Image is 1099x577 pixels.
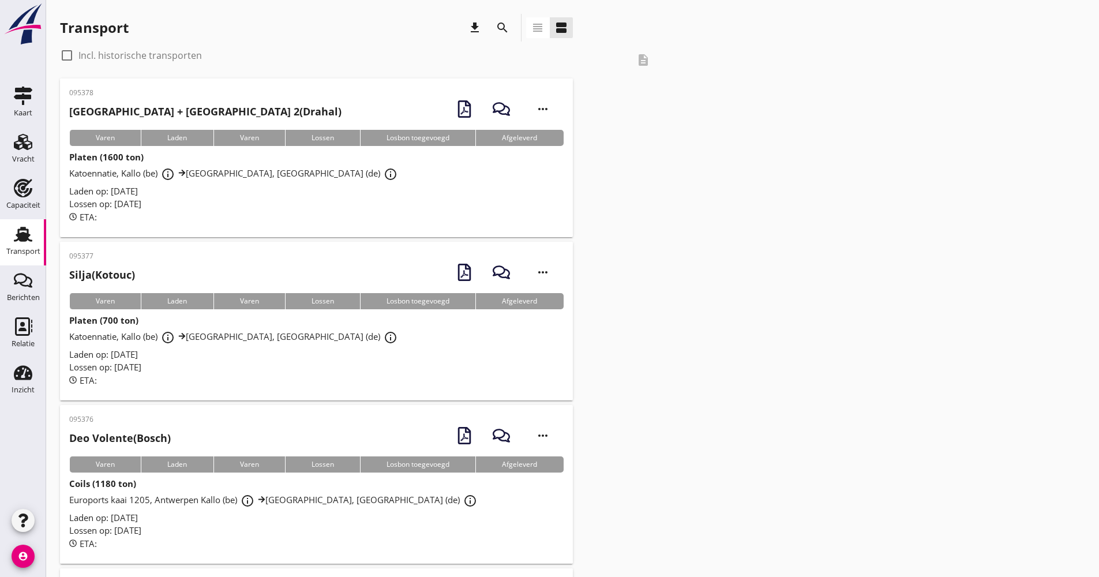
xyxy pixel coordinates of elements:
i: account_circle [12,545,35,568]
span: Euroports kaai 1205, Antwerpen Kallo (be) [GEOGRAPHIC_DATA], [GEOGRAPHIC_DATA] (de) [69,494,481,505]
span: ETA: [80,211,97,223]
span: Laden op: [DATE] [69,185,138,197]
a: 095376Deo Volente(Bosch)VarenLadenVarenLossenLosbon toegevoegdAfgeleverdCoils (1180 ton)Euroports... [60,405,573,564]
h2: (Drahal) [69,104,342,119]
div: Afgeleverd [475,456,563,473]
div: Laden [141,293,213,309]
i: info_outline [384,331,397,344]
div: Laden [141,456,213,473]
div: Berichten [7,294,40,301]
strong: Silja [69,268,92,282]
span: Katoennatie, Kallo (be) [GEOGRAPHIC_DATA], [GEOGRAPHIC_DATA] (de) [69,167,401,179]
span: Laden op: [DATE] [69,349,138,360]
i: download [468,21,482,35]
div: Varen [213,130,285,146]
p: 095376 [69,414,171,425]
div: Varen [69,130,141,146]
p: 095378 [69,88,342,98]
strong: Platen (1600 ton) [69,151,144,163]
div: Losbon toegevoegd [360,456,475,473]
a: 095378[GEOGRAPHIC_DATA] + [GEOGRAPHIC_DATA] 2(Drahal)VarenLadenVarenLossenLosbon toegevoegdAfgele... [60,78,573,237]
div: Transport [6,248,40,255]
div: Inzicht [12,386,35,394]
div: Varen [213,293,285,309]
span: Laden op: [DATE] [69,512,138,523]
i: info_outline [161,331,175,344]
div: Losbon toegevoegd [360,130,475,146]
img: logo-small.a267ee39.svg [2,3,44,46]
strong: Platen (700 ton) [69,314,138,326]
div: Varen [69,293,141,309]
div: Laden [141,130,213,146]
span: Katoennatie, Kallo (be) [GEOGRAPHIC_DATA], [GEOGRAPHIC_DATA] (de) [69,331,401,342]
p: 095377 [69,251,135,261]
div: Afgeleverd [475,130,563,146]
strong: Deo Volente [69,431,133,445]
div: Transport [60,18,129,37]
div: Varen [69,456,141,473]
span: Lossen op: [DATE] [69,361,141,373]
span: ETA: [80,538,97,549]
div: Relatie [12,340,35,347]
div: Vracht [12,155,35,163]
i: more_horiz [527,419,559,452]
div: Kaart [14,109,32,117]
label: Incl. historische transporten [78,50,202,61]
div: Lossen [285,130,360,146]
div: Varen [213,456,285,473]
div: Losbon toegevoegd [360,293,475,309]
span: Lossen op: [DATE] [69,198,141,209]
span: ETA: [80,374,97,386]
div: Lossen [285,293,360,309]
i: more_horiz [527,93,559,125]
i: view_headline [531,21,545,35]
i: info_outline [241,494,254,508]
i: info_outline [384,167,397,181]
strong: Coils (1180 ton) [69,478,136,489]
i: view_agenda [554,21,568,35]
i: info_outline [161,167,175,181]
div: Afgeleverd [475,293,563,309]
div: Capaciteit [6,201,40,209]
a: 095377Silja(Kotouc)VarenLadenVarenLossenLosbon toegevoegdAfgeleverdPlaten (700 ton)Katoennatie, K... [60,242,573,400]
h2: (Kotouc) [69,267,135,283]
div: Lossen [285,456,360,473]
h2: (Bosch) [69,430,171,446]
i: more_horiz [527,256,559,288]
strong: [GEOGRAPHIC_DATA] + [GEOGRAPHIC_DATA] 2 [69,104,299,118]
span: Lossen op: [DATE] [69,524,141,536]
i: search [496,21,509,35]
i: info_outline [463,494,477,508]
